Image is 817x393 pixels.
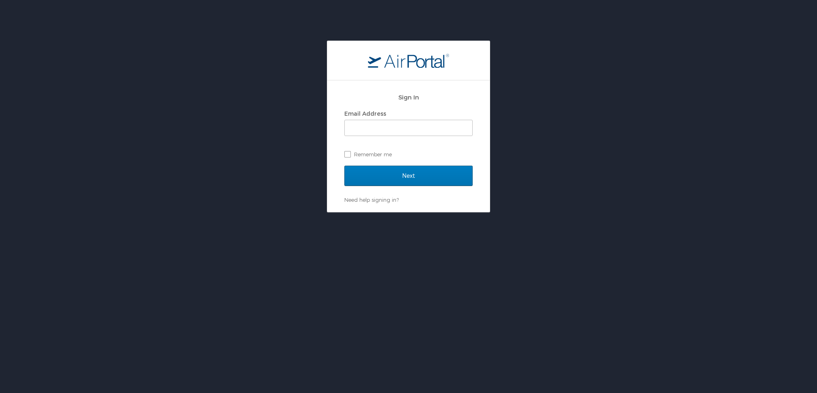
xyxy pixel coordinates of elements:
[344,196,399,203] a: Need help signing in?
[344,110,386,117] label: Email Address
[344,166,473,186] input: Next
[368,53,449,68] img: logo
[344,148,473,160] label: Remember me
[344,93,473,102] h2: Sign In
